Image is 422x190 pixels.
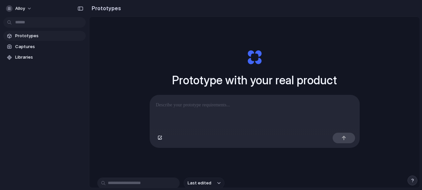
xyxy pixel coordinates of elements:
span: Captures [15,43,83,50]
span: Prototypes [15,33,83,39]
button: alloy [3,3,35,14]
h2: Prototypes [89,4,121,12]
button: Last edited [184,177,225,189]
h1: Prototype with your real product [172,71,337,89]
a: Prototypes [3,31,86,41]
span: Last edited [188,180,211,186]
a: Captures [3,42,86,52]
span: Libraries [15,54,83,61]
a: Libraries [3,52,86,62]
span: alloy [15,5,25,12]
